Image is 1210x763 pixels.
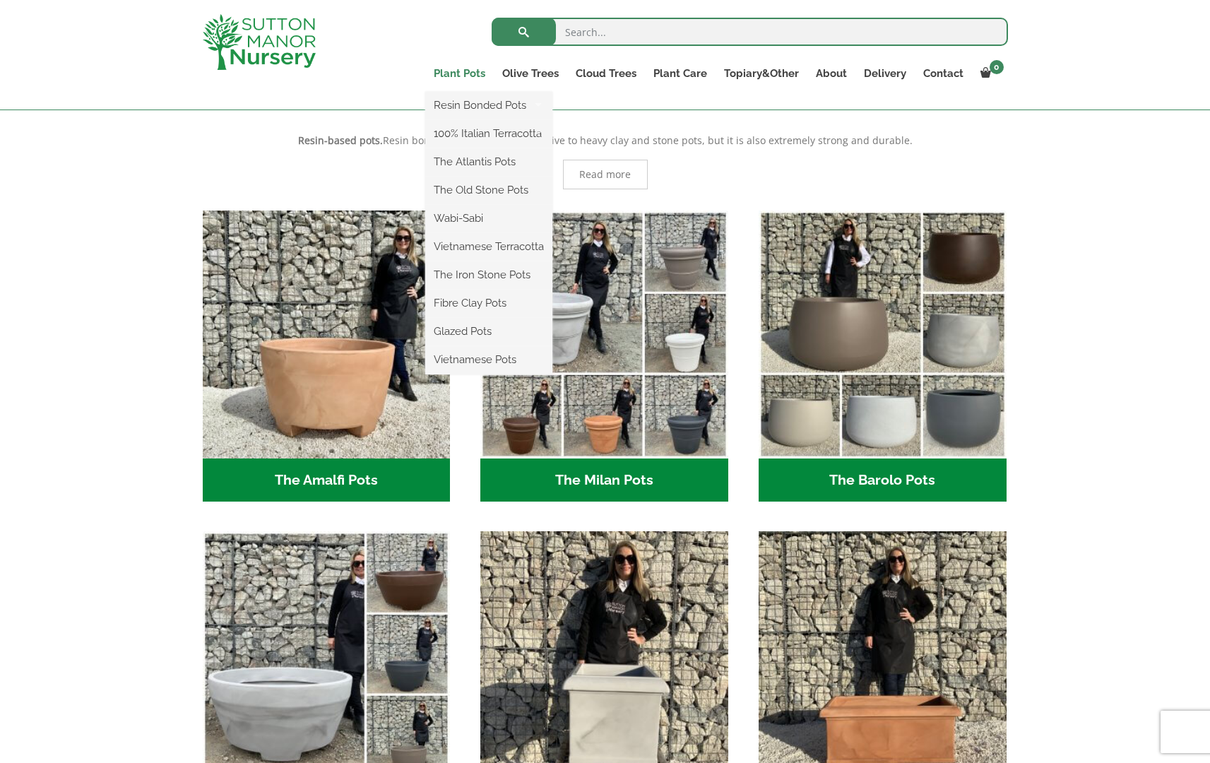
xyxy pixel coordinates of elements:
input: Search... [492,18,1008,46]
a: Visit product category The Amalfi Pots [203,211,451,502]
a: Plant Care [645,64,716,83]
p: Resin bond is a lightweight alternative to heavy clay and stone pots, but it is also extremely st... [203,132,1008,149]
img: The Milan Pots [480,211,728,459]
a: Topiary&Other [716,64,807,83]
a: 0 [972,64,1008,83]
a: The Iron Stone Pots [425,264,552,285]
a: Olive Trees [494,64,567,83]
a: Vietnamese Terracotta [425,236,552,257]
a: The Atlantis Pots [425,151,552,172]
h2: The Amalfi Pots [203,459,451,502]
a: About [807,64,855,83]
a: Contact [915,64,972,83]
a: Fibre Clay Pots [425,292,552,314]
a: Delivery [855,64,915,83]
h2: The Milan Pots [480,459,728,502]
strong: Resin-based pots. [298,134,383,147]
a: Cloud Trees [567,64,645,83]
img: The Barolo Pots [759,211,1007,459]
span: Read more [579,170,631,179]
a: Wabi-Sabi [425,208,552,229]
a: Vietnamese Pots [425,349,552,370]
img: logo [203,14,316,70]
a: Visit product category The Milan Pots [480,211,728,502]
img: The Amalfi Pots [203,211,451,459]
a: The Old Stone Pots [425,179,552,201]
a: Visit product category The Barolo Pots [759,211,1007,502]
span: 0 [990,60,1004,74]
a: 100% Italian Terracotta [425,123,552,144]
h2: The Barolo Pots [759,459,1007,502]
a: Glazed Pots [425,321,552,342]
a: Resin Bonded Pots [425,95,552,116]
a: Plant Pots [425,64,494,83]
